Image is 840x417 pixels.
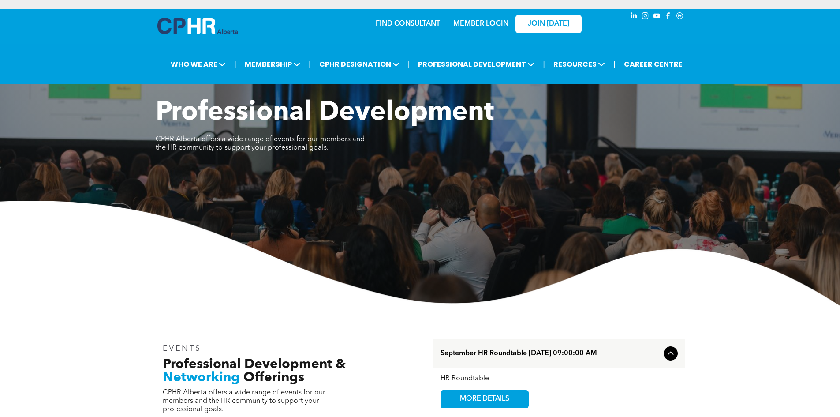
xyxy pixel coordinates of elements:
[157,18,238,34] img: A blue and white logo for cp alberta
[156,136,365,151] span: CPHR Alberta offers a wide range of events for our members and the HR community to support your p...
[243,371,304,384] span: Offerings
[163,389,325,413] span: CPHR Alberta offers a wide range of events for our members and the HR community to support your p...
[168,56,228,72] span: WHO WE ARE
[163,371,240,384] span: Networking
[163,358,346,371] span: Professional Development &
[453,20,508,27] a: MEMBER LOGIN
[376,20,440,27] a: FIND CONSULTANT
[621,56,685,72] a: CAREER CENTRE
[450,391,519,408] span: MORE DETAILS
[408,55,410,73] li: |
[156,100,494,126] span: Professional Development
[675,11,685,23] a: Social network
[613,55,616,73] li: |
[163,345,202,353] span: EVENTS
[234,55,236,73] li: |
[441,349,660,358] span: September HR Roundtable [DATE] 09:00:00 AM
[652,11,662,23] a: youtube
[641,11,650,23] a: instagram
[664,11,673,23] a: facebook
[543,55,545,73] li: |
[551,56,608,72] span: RESOURCES
[528,20,569,28] span: JOIN [DATE]
[309,55,311,73] li: |
[415,56,537,72] span: PROFESSIONAL DEVELOPMENT
[441,390,529,408] a: MORE DETAILS
[441,375,678,383] div: HR Roundtable
[629,11,639,23] a: linkedin
[317,56,402,72] span: CPHR DESIGNATION
[242,56,303,72] span: MEMBERSHIP
[515,15,582,33] a: JOIN [DATE]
